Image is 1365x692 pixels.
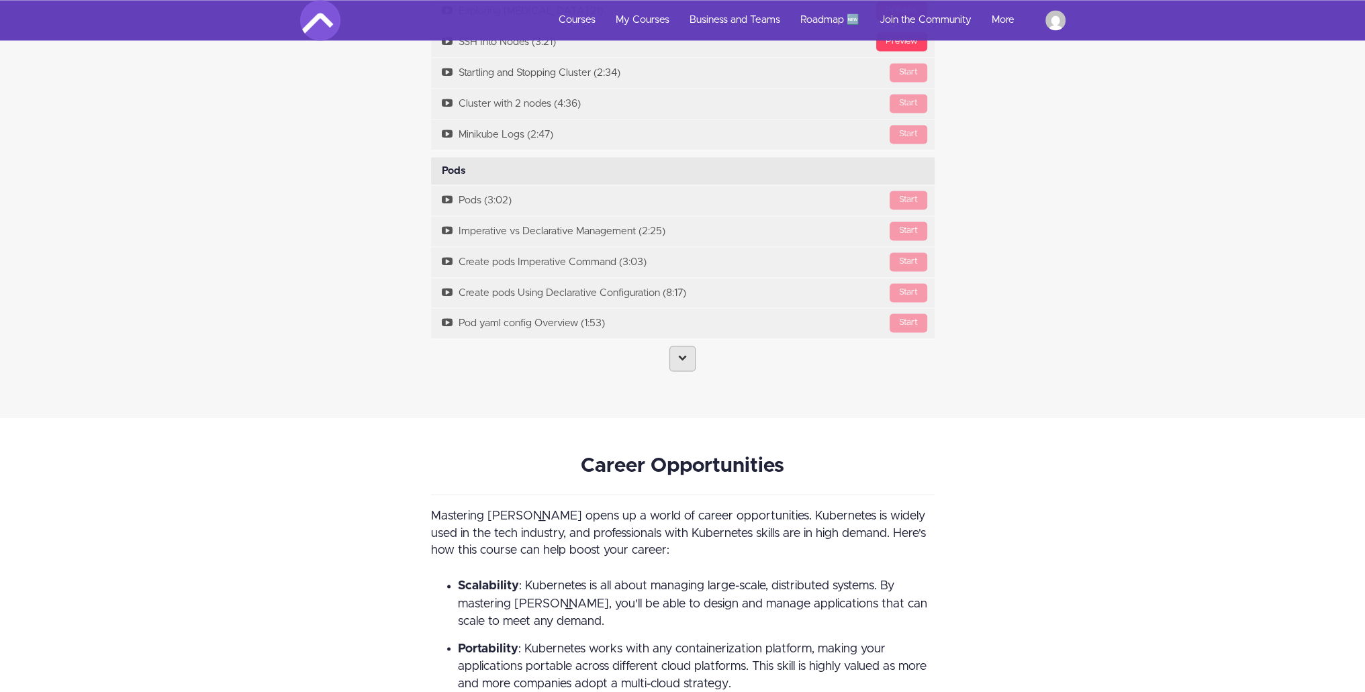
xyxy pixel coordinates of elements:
[890,191,927,209] div: Start
[431,247,935,277] a: StartCreate pods Imperative Command (3:03)
[458,642,927,689] span: : Kubernetes works with any containerization platform, making your applications portable across d...
[431,510,926,556] span: Mastering [PERSON_NAME] opens up a world of career opportunities. Kubernetes is widely used in th...
[431,185,935,215] a: StartPods (3:02)
[890,252,927,271] div: Start
[890,94,927,113] div: Start
[458,580,927,627] span: : Kubernetes is all about managing large-scale, distributed systems. By mastering [PERSON_NAME], ...
[890,313,927,332] div: Start
[431,278,935,308] a: StartCreate pods Using Declarative Configuration (8:17)
[890,63,927,82] div: Start
[431,157,935,185] div: Pods
[431,216,935,246] a: StartImperative vs Declarative Management (2:25)
[431,27,935,57] a: PreviewSSH Into Nodes (3:21)
[1045,10,1066,30] img: zianeabdelhadi@gmail.com
[890,283,927,302] div: Start
[890,221,927,240] div: Start
[581,456,784,476] span: Career Opportunities
[431,58,935,88] a: StartStartling and Stopping Cluster (2:34)
[876,32,927,51] div: Preview
[431,308,935,338] a: StartPod yaml config Overview (1:53)
[458,642,518,654] strong: Portability
[431,89,935,119] a: StartCluster with 2 nodes (4:36)
[890,125,927,144] div: Start
[431,119,935,150] a: StartMinikube Logs (2:47)
[458,580,519,592] strong: Scalability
